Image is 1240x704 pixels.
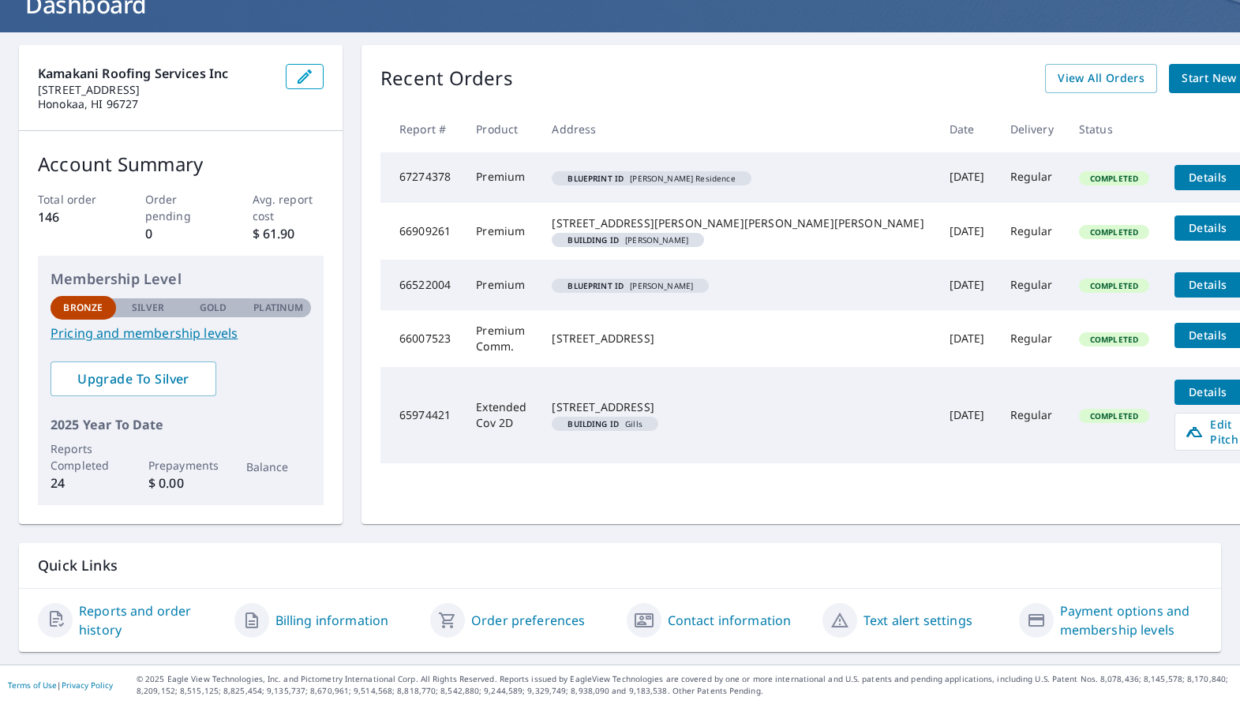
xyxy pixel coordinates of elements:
td: 65974421 [380,367,463,463]
span: Details [1184,170,1231,185]
span: Completed [1081,280,1148,291]
td: Premium Comm. [463,310,539,367]
p: Honokaa, HI 96727 [38,97,273,111]
div: [STREET_ADDRESS] [552,331,923,346]
p: Quick Links [38,556,1202,575]
td: Regular [998,367,1066,463]
a: Reports and order history [79,601,222,639]
p: Platinum [253,301,303,315]
p: Recent Orders [380,64,513,93]
p: Bronze [63,301,103,315]
a: Privacy Policy [62,680,113,691]
p: Gold [200,301,227,315]
td: Regular [998,152,1066,203]
p: Reports Completed [51,440,116,474]
p: Account Summary [38,150,324,178]
td: Regular [998,203,1066,260]
td: 66522004 [380,260,463,310]
td: [DATE] [937,367,998,463]
p: 146 [38,208,110,227]
p: Membership Level [51,268,311,290]
td: Regular [998,260,1066,310]
a: Billing information [275,611,389,630]
a: Order preferences [471,611,586,630]
p: Prepayments [148,457,214,474]
span: Completed [1081,410,1148,421]
span: Gills [558,420,651,428]
th: Status [1066,106,1162,152]
td: Premium [463,152,539,203]
p: [STREET_ADDRESS] [38,83,273,97]
p: Order pending [145,191,217,224]
em: Building ID [568,236,619,244]
td: Regular [998,310,1066,367]
em: Blueprint ID [568,282,624,290]
p: Balance [246,459,312,475]
td: [DATE] [937,203,998,260]
span: [PERSON_NAME] [558,236,698,244]
a: Pricing and membership levels [51,324,311,343]
span: Details [1184,328,1231,343]
p: $ 0.00 [148,474,214,492]
span: [PERSON_NAME] Residence [558,174,744,182]
span: Completed [1081,334,1148,345]
p: | [8,680,113,690]
p: Avg. report cost [253,191,324,224]
p: Kamakani Roofing Services Inc [38,64,273,83]
span: Details [1184,384,1231,399]
th: Report # [380,106,463,152]
div: [STREET_ADDRESS][PERSON_NAME][PERSON_NAME][PERSON_NAME] [552,215,923,231]
span: Completed [1081,173,1148,184]
span: [PERSON_NAME] [558,282,702,290]
td: 66909261 [380,203,463,260]
p: 0 [145,224,217,243]
a: Contact information [668,611,792,630]
th: Date [937,106,998,152]
th: Delivery [998,106,1066,152]
a: Payment options and membership levels [1060,601,1203,639]
a: Upgrade To Silver [51,361,216,396]
em: Building ID [568,420,619,428]
span: View All Orders [1058,69,1144,88]
span: Upgrade To Silver [63,370,204,388]
th: Address [539,106,936,152]
td: [DATE] [937,152,998,203]
p: 24 [51,474,116,492]
p: © 2025 Eagle View Technologies, Inc. and Pictometry International Corp. All Rights Reserved. Repo... [137,673,1232,697]
span: Details [1184,277,1231,292]
p: Total order [38,191,110,208]
span: Completed [1081,227,1148,238]
a: Text alert settings [864,611,972,630]
td: Premium [463,260,539,310]
p: Silver [132,301,165,315]
td: [DATE] [937,260,998,310]
td: Premium [463,203,539,260]
th: Product [463,106,539,152]
td: Extended Cov 2D [463,367,539,463]
td: 67274378 [380,152,463,203]
p: $ 61.90 [253,224,324,243]
td: 66007523 [380,310,463,367]
a: View All Orders [1045,64,1157,93]
a: Terms of Use [8,680,57,691]
span: Details [1184,220,1231,235]
em: Blueprint ID [568,174,624,182]
p: 2025 Year To Date [51,415,311,434]
div: [STREET_ADDRESS] [552,399,923,415]
td: [DATE] [937,310,998,367]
